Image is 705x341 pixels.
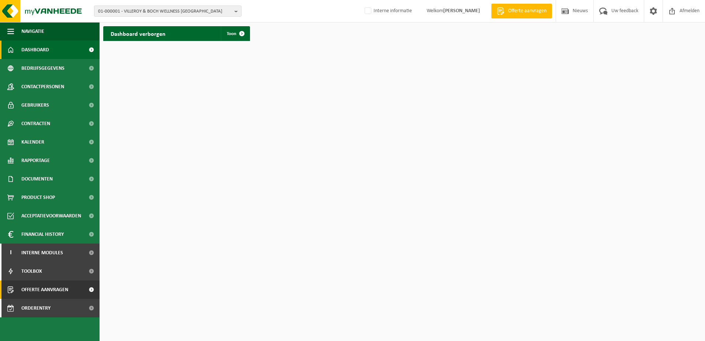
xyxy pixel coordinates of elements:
[227,31,236,36] span: Toon
[21,244,63,262] span: Interne modules
[21,151,50,170] span: Rapportage
[443,8,480,14] strong: [PERSON_NAME]
[21,299,83,317] span: Orderentry Goedkeuring
[363,6,412,17] label: Interne informatie
[21,170,53,188] span: Documenten
[491,4,552,18] a: Offerte aanvragen
[21,22,44,41] span: Navigatie
[506,7,548,15] span: Offerte aanvragen
[21,207,81,225] span: Acceptatievoorwaarden
[21,262,42,280] span: Toolbox
[7,244,14,262] span: I
[98,6,232,17] span: 01-000001 - VILLEROY & BOCH WELLNESS [GEOGRAPHIC_DATA]
[21,77,64,96] span: Contactpersonen
[21,280,68,299] span: Offerte aanvragen
[21,225,64,244] span: Financial History
[21,41,49,59] span: Dashboard
[21,114,50,133] span: Contracten
[94,6,242,17] button: 01-000001 - VILLEROY & BOCH WELLNESS [GEOGRAPHIC_DATA]
[21,59,65,77] span: Bedrijfsgegevens
[21,133,44,151] span: Kalender
[21,188,55,207] span: Product Shop
[103,26,173,41] h2: Dashboard verborgen
[21,96,49,114] span: Gebruikers
[221,26,249,41] a: Toon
